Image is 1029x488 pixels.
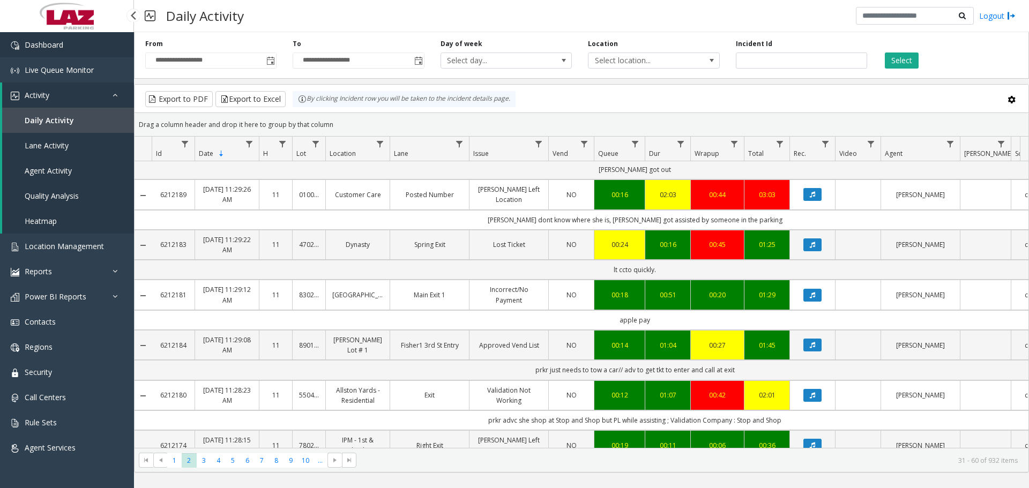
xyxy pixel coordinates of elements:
[652,190,684,200] div: 02:03
[299,390,319,400] a: 550433
[397,340,463,350] a: Fisher1 3rd St Entry
[25,442,76,453] span: Agent Services
[697,390,737,400] a: 00:42
[2,183,134,208] a: Quality Analysis
[156,456,165,464] span: Go to the previous page
[888,440,953,451] a: [PERSON_NAME]
[736,39,772,49] label: Incident Id
[363,456,1018,465] kendo-pager-info: 31 - 60 of 932 items
[555,239,587,250] a: NO
[11,92,19,100] img: 'icon'
[161,3,249,29] h3: Daily Activity
[25,40,63,50] span: Dashboard
[397,290,463,300] a: Main Exit 1
[397,390,463,400] a: Exit
[135,115,1028,134] div: Drag a column header and drop it here to group by that column
[11,243,19,251] img: 'icon'
[695,149,719,158] span: Wrapup
[284,453,298,468] span: Page 9
[25,191,79,201] span: Quality Analysis
[652,290,684,300] a: 00:51
[11,318,19,327] img: 'icon'
[566,341,577,350] span: NO
[135,291,152,300] a: Collapse Details
[697,440,737,451] div: 00:06
[441,53,546,68] span: Select day...
[888,340,953,350] a: [PERSON_NAME]
[327,453,342,468] span: Go to the next page
[25,115,74,125] span: Daily Activity
[25,166,72,176] span: Agent Activity
[751,390,783,400] div: 02:01
[145,39,163,49] label: From
[11,293,19,302] img: 'icon'
[888,190,953,200] a: [PERSON_NAME]
[751,239,783,250] a: 01:25
[601,290,638,300] a: 00:18
[11,343,19,352] img: 'icon'
[135,137,1028,448] div: Data table
[299,440,319,451] a: 780264
[628,137,643,151] a: Queue Filter Menu
[299,340,319,350] a: 890118
[652,440,684,451] a: 00:11
[476,284,542,305] a: Incorrect/No Payment
[601,239,638,250] a: 00:24
[794,149,806,158] span: Rec.
[266,390,286,400] a: 11
[266,340,286,350] a: 11
[202,385,252,406] a: [DATE] 11:28:23 AM
[397,440,463,451] a: Right Exit
[476,184,542,205] a: [PERSON_NAME] Left Location
[158,239,188,250] a: 6212183
[652,340,684,350] a: 01:04
[25,342,53,352] span: Regions
[25,367,52,377] span: Security
[412,53,424,68] span: Toggle popup
[751,290,783,300] a: 01:29
[135,341,152,350] a: Collapse Details
[142,456,151,464] span: Go to the first page
[601,390,638,400] div: 00:12
[697,190,737,200] a: 00:44
[11,444,19,453] img: 'icon'
[476,340,542,350] a: Approved Vend List
[566,290,577,299] span: NO
[25,266,52,276] span: Reports
[476,435,542,455] a: [PERSON_NAME] Left Location
[601,190,638,200] a: 00:16
[25,392,66,402] span: Call Centers
[697,340,737,350] div: 00:27
[167,453,182,468] span: Page 1
[202,335,252,355] a: [DATE] 11:29:08 AM
[885,149,903,158] span: Agent
[652,239,684,250] div: 00:16
[441,39,482,49] label: Day of week
[266,440,286,451] a: 11
[342,453,356,468] span: Go to the last page
[397,190,463,200] a: Posted Number
[452,137,467,151] a: Lane Filter Menu
[697,290,737,300] div: 00:20
[727,137,742,151] a: Wrapup Filter Menu
[532,137,546,151] a: Issue Filter Menu
[25,417,57,427] span: Rule Sets
[263,149,268,158] span: H
[275,137,290,151] a: H Filter Menu
[11,419,19,427] img: 'icon'
[697,239,737,250] a: 00:45
[202,435,252,455] a: [DATE] 11:28:15 AM
[309,137,323,151] a: Lot Filter Menu
[885,52,919,69] button: Select
[979,10,1016,21] a: Logout
[240,453,255,468] span: Page 6
[299,290,319,300] a: 830202
[332,435,383,455] a: IPM - 1st & Columbia
[888,290,953,300] a: [PERSON_NAME]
